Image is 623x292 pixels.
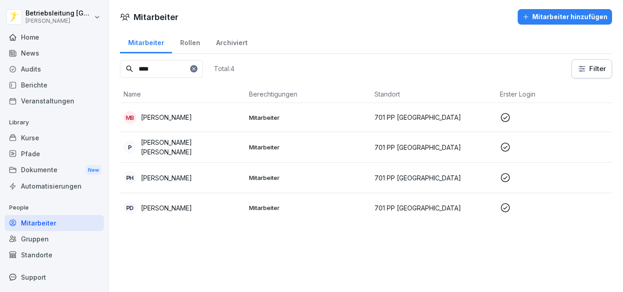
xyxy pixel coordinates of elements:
[124,201,136,214] div: PD
[120,30,172,53] a: Mitarbeiter
[5,29,104,45] a: Home
[374,173,493,183] p: 701 PP [GEOGRAPHIC_DATA]
[518,9,612,25] button: Mitarbeiter hinzufügen
[214,64,234,73] p: Total: 4
[5,162,104,179] div: Dokumente
[134,11,178,23] h1: Mitarbeiter
[86,165,101,175] div: New
[5,269,104,285] div: Support
[249,113,367,122] p: Mitarbeiter
[5,115,104,130] p: Library
[5,231,104,247] a: Gruppen
[371,86,496,103] th: Standort
[124,141,136,154] div: P
[141,138,242,157] p: [PERSON_NAME] [PERSON_NAME]
[5,146,104,162] a: Pfade
[572,60,612,78] button: Filter
[26,18,92,24] p: [PERSON_NAME]
[141,113,192,122] p: [PERSON_NAME]
[141,203,192,213] p: [PERSON_NAME]
[5,178,104,194] a: Automatisierungen
[208,30,255,53] a: Archiviert
[124,171,136,184] div: PH
[124,111,136,124] div: MB
[5,61,104,77] a: Audits
[5,162,104,179] a: DokumenteNew
[577,64,606,73] div: Filter
[496,86,622,103] th: Erster Login
[5,93,104,109] a: Veranstaltungen
[522,12,607,22] div: Mitarbeiter hinzufügen
[374,203,493,213] p: 701 PP [GEOGRAPHIC_DATA]
[374,143,493,152] p: 701 PP [GEOGRAPHIC_DATA]
[5,77,104,93] a: Berichte
[5,130,104,146] a: Kurse
[374,113,493,122] p: 701 PP [GEOGRAPHIC_DATA]
[5,215,104,231] a: Mitarbeiter
[172,30,208,53] a: Rollen
[26,10,92,17] p: Betriebsleitung [GEOGRAPHIC_DATA]
[5,45,104,61] a: News
[249,204,367,212] p: Mitarbeiter
[141,173,192,183] p: [PERSON_NAME]
[249,174,367,182] p: Mitarbeiter
[5,200,104,215] p: People
[120,86,245,103] th: Name
[245,86,371,103] th: Berechtigungen
[249,143,367,151] p: Mitarbeiter
[5,247,104,263] a: Standorte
